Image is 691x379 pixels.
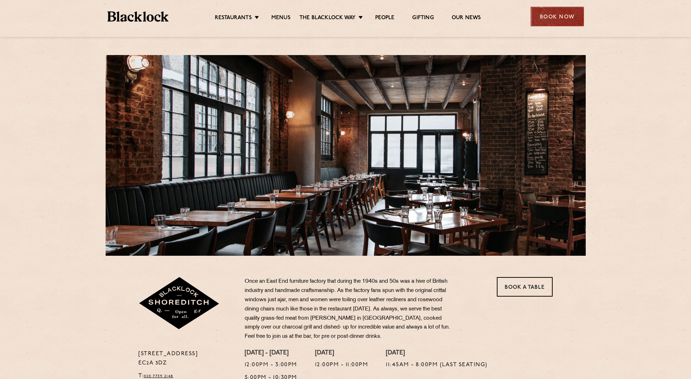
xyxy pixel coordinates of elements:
a: Restaurants [215,15,252,22]
h4: [DATE] [386,350,488,357]
img: BL_Textured_Logo-footer-cropped.svg [107,11,169,22]
a: Gifting [412,15,434,22]
p: 12:00pm - 11:00pm [315,361,368,370]
p: Once an East End furniture factory that during the 1940s and 50s was a hive of British industry a... [245,277,455,341]
a: Book a Table [497,277,553,297]
h4: [DATE] [315,350,368,357]
p: 11:45am - 8:00pm (Last seating) [386,361,488,370]
a: Menus [271,15,291,22]
p: [STREET_ADDRESS] EC2A 3DZ [138,350,234,368]
h4: [DATE] - [DATE] [245,350,297,357]
a: The Blacklock Way [299,15,356,22]
a: People [375,15,394,22]
a: 020 7739 2148 [144,374,174,378]
p: 12:00pm - 3:00pm [245,361,297,370]
a: Our News [452,15,481,22]
div: Book Now [531,7,584,26]
img: Shoreditch-stamp-v2-default.svg [138,277,220,330]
